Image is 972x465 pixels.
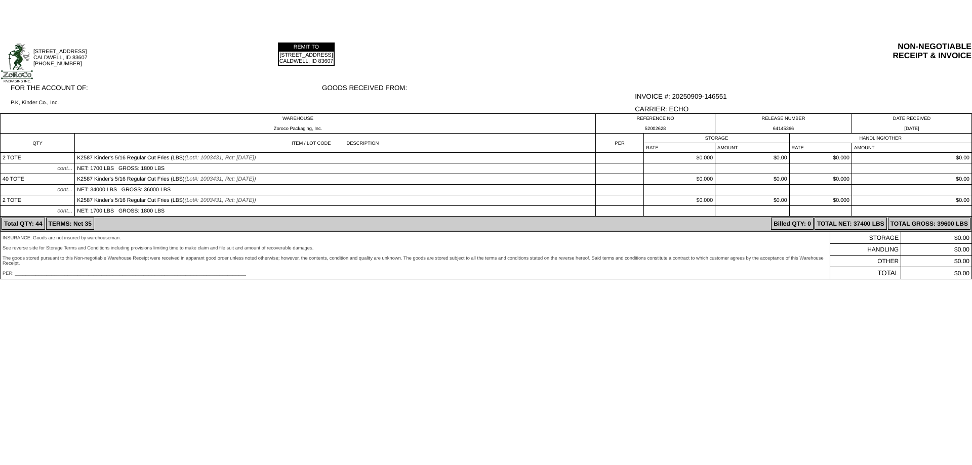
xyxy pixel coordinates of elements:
[46,218,94,230] td: TERMS: Net 35
[789,134,971,143] td: HANDLING/OTHER
[715,174,790,185] td: $0.00
[1,134,75,153] td: QTY
[2,218,45,230] td: Total QTY: 44
[715,195,790,206] td: $0.00
[75,195,596,206] td: K2587 Kinder's 5/16 Regular Cut Fries (LBS)
[644,174,715,185] td: $0.000
[185,197,256,203] span: (Lot#: 1003431, Rct: [DATE])
[1,153,75,163] td: 2 TOTE
[901,232,972,244] td: $0.00
[57,208,72,214] span: cont...
[901,256,972,267] td: $0.00
[279,44,334,51] td: REMIT TO
[644,195,715,206] td: $0.000
[75,185,596,195] td: NET: 34000 LBS GROSS: 36000 LBS
[815,218,887,230] td: TOTAL NET: 37400 LBS
[715,114,852,134] td: RELEASE NUMBER 64145366
[75,206,596,217] td: NET: 1700 LBS GROSS: 1800 LBS
[185,176,256,182] span: (Lot#: 1003431, Rct: [DATE])
[322,84,634,92] div: GOODS RECEIVED FROM:
[3,235,828,276] div: INSURANCE: Goods are not insured by warehouseman. See reverse side for Storage Terms and Conditio...
[852,114,971,134] td: DATE RECEIVED [DATE]
[852,174,971,185] td: $0.00
[789,143,852,153] td: RATE
[1,174,75,185] td: 40 TOTE
[75,163,596,174] td: NET: 1700 LBS GROSS: 1800 LBS
[852,143,971,153] td: AMOUNT
[830,232,901,244] td: STORAGE
[75,174,596,185] td: K2587 Kinder's 5/16 Regular Cut Fries (LBS)
[75,153,596,163] td: K2587 Kinder's 5/16 Regular Cut Fries (LBS)
[596,114,715,134] td: REFERENCE NO 52002628
[596,134,644,153] td: PER
[635,105,971,113] div: CARRIER: ECHO
[75,134,596,153] td: ITEM / LOT CODE DESCRIPTION
[771,218,814,230] td: Billed QTY: 0
[901,244,972,256] td: $0.00
[571,43,971,61] div: NON-NEGOTIABLE RECEIPT & INVOICE
[830,267,901,279] td: TOTAL
[852,195,971,206] td: $0.00
[57,187,72,193] span: cont...
[789,153,852,163] td: $0.000
[644,134,789,143] td: STORAGE
[830,244,901,256] td: HANDLING
[57,165,72,172] span: cont...
[644,153,715,163] td: $0.000
[789,195,852,206] td: $0.000
[715,153,790,163] td: $0.00
[185,155,256,161] span: (Lot#: 1003431, Rct: [DATE])
[644,143,715,153] td: RATE
[901,267,972,279] td: $0.00
[888,218,970,230] td: TOTAL GROSS: 39600 LBS
[635,93,971,100] div: INVOICE #: 20250909-146551
[830,256,901,267] td: OTHER
[715,143,790,153] td: AMOUNT
[1,43,33,83] img: logoSmallFull.jpg
[279,52,334,65] td: [STREET_ADDRESS] CALDWELL, ID 83607
[852,153,971,163] td: $0.00
[11,100,321,106] div: P.K, Kinder Co., Inc.
[11,84,321,92] div: FOR THE ACCOUNT OF:
[1,195,75,206] td: 2 TOTE
[1,114,596,134] td: WAREHOUSE Zoroco Packaging, Inc.
[789,174,852,185] td: $0.000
